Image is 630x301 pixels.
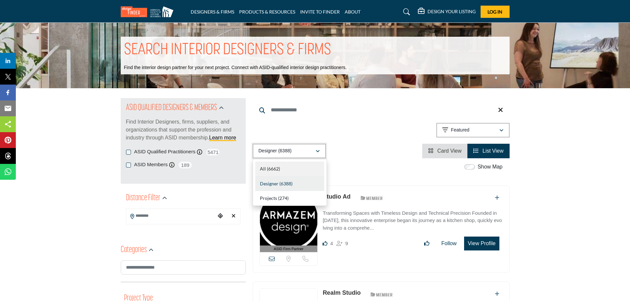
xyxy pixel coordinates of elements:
div: DESIGN YOUR LISTING [418,8,476,16]
span: 189 [178,161,193,169]
button: View Profile [464,237,499,250]
input: Search Category [121,260,246,275]
a: ASID Firm Partner [260,193,318,252]
input: ASID Qualified Practitioners checkbox [126,150,131,155]
input: Search Location [126,209,215,222]
h1: SEARCH INTERIOR DESIGNERS & FIRMS [124,40,331,60]
a: Learn more [209,135,236,140]
a: ABOUT [345,9,361,15]
p: Designer (6388) [259,148,292,154]
input: Search Keyword [253,102,510,118]
a: Add To List [495,195,499,201]
div: Followers [336,240,348,247]
button: Like listing [420,237,434,250]
button: Designer (6388) [253,144,326,158]
span: Designer [260,181,278,186]
a: Transforming Spaces with Timeless Design and Technical Precision Founded in [DATE], this innovati... [323,206,502,232]
div: Choose your current location [215,209,225,223]
span: ASID Firm Partner [274,246,303,252]
span: 9 [345,241,348,246]
img: ASID Members Badge Icon [367,290,396,298]
b: (274) [278,195,289,201]
b: (6662) [267,166,280,171]
button: Follow [437,237,461,250]
h2: Categories [121,244,147,256]
i: Likes [323,241,328,246]
p: Studio Ad [323,192,350,201]
img: ASID Members Badge Icon [357,194,387,202]
h2: ASID QUALIFIED DESIGNERS & MEMBERS [126,102,217,114]
label: Show Map [478,163,503,171]
div: Clear search location [229,209,238,223]
a: PRODUCTS & RESOURCES [239,9,295,15]
p: Transforming Spaces with Timeless Design and Technical Precision Founded in [DATE], this innovati... [323,209,502,232]
button: Featured [436,123,510,137]
a: View List [473,148,503,154]
h2: Distance Filter [126,192,160,204]
p: Find the interior design partner for your next project. Connect with ASID-qualified interior desi... [124,64,347,71]
label: ASID Qualified Practitioners [134,148,196,156]
b: (6388) [279,181,293,186]
img: Site Logo [121,6,177,17]
a: INVITE TO FINDER [300,9,340,15]
span: All [260,166,266,171]
p: Featured [451,127,469,133]
a: Add To List [495,291,499,297]
a: View Card [428,148,461,154]
div: Designer (6388) [253,159,327,206]
span: 4 [330,241,333,246]
a: Search [397,7,414,17]
p: Realm Studio [323,288,361,297]
button: Log In [481,6,510,18]
span: Card View [437,148,462,154]
a: Studio Ad [323,193,350,200]
li: List View [467,144,509,158]
input: ASID Members checkbox [126,163,131,168]
span: 5471 [205,148,220,156]
a: Realm Studio [323,289,361,296]
span: Log In [488,9,502,15]
img: Studio Ad [260,193,318,245]
p: Find Interior Designers, firms, suppliers, and organizations that support the profession and indu... [126,118,240,142]
li: Card View [422,144,467,158]
h5: DESIGN YOUR LISTING [427,9,476,15]
span: Projects [260,195,277,201]
span: List View [483,148,504,154]
label: ASID Members [134,161,168,169]
a: DESIGNERS & FIRMS [191,9,234,15]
